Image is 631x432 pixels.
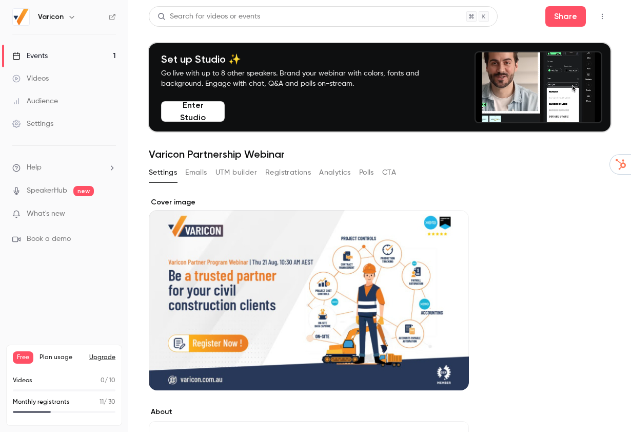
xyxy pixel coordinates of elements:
div: Search for videos or events [157,11,260,22]
span: new [73,186,94,196]
button: Settings [149,164,177,181]
span: Free [13,351,33,364]
img: Varicon [13,9,29,25]
span: Plan usage [40,353,83,362]
div: Videos [12,73,49,84]
button: Polls [359,164,374,181]
span: 0 [101,378,105,384]
section: Cover image [149,197,469,390]
h1: Varicon Partnership Webinar [149,148,610,160]
button: Upgrade [89,353,115,362]
button: Analytics [319,164,351,181]
p: / 10 [101,376,115,385]
span: What's new [27,209,65,219]
label: Cover image [149,197,469,208]
p: Monthly registrants [13,398,70,407]
p: Videos [13,376,32,385]
button: Share [545,6,586,27]
span: 11 [100,399,104,405]
p: / 30 [100,398,115,407]
div: Settings [12,119,53,129]
button: Enter Studio [161,101,225,122]
h6: Varicon [38,12,64,22]
button: Emails [185,164,207,181]
label: About [149,407,469,417]
li: help-dropdown-opener [12,162,116,173]
span: Help [27,162,42,173]
h4: Set up Studio ✨ [161,53,443,65]
div: Events [12,51,48,61]
button: CTA [382,164,396,181]
span: Book a demo [27,234,71,245]
div: Audience [12,96,58,106]
button: Registrations [265,164,311,181]
button: UTM builder [215,164,257,181]
a: SpeakerHub [27,185,67,196]
p: Go live with up to 8 other speakers. Brand your webinar with colors, fonts and background. Engage... [161,68,443,89]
